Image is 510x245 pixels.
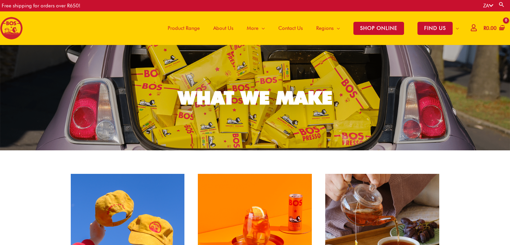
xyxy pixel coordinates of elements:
[213,18,233,38] span: About Us
[316,18,334,38] span: Regions
[247,18,259,38] span: More
[207,11,240,45] a: About Us
[161,11,207,45] a: Product Range
[178,89,332,107] div: WHAT WE MAKE
[278,18,303,38] span: Contact Us
[353,22,404,35] span: SHOP ONLINE
[168,18,200,38] span: Product Range
[483,3,493,9] a: ZA
[484,25,486,31] span: R
[417,22,453,35] span: FIND US
[482,21,505,36] a: View Shopping Cart, empty
[272,11,309,45] a: Contact Us
[498,1,505,8] a: Search button
[309,11,347,45] a: Regions
[484,25,497,31] bdi: 0.00
[347,11,411,45] a: SHOP ONLINE
[240,11,272,45] a: More
[156,11,466,45] nav: Site Navigation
